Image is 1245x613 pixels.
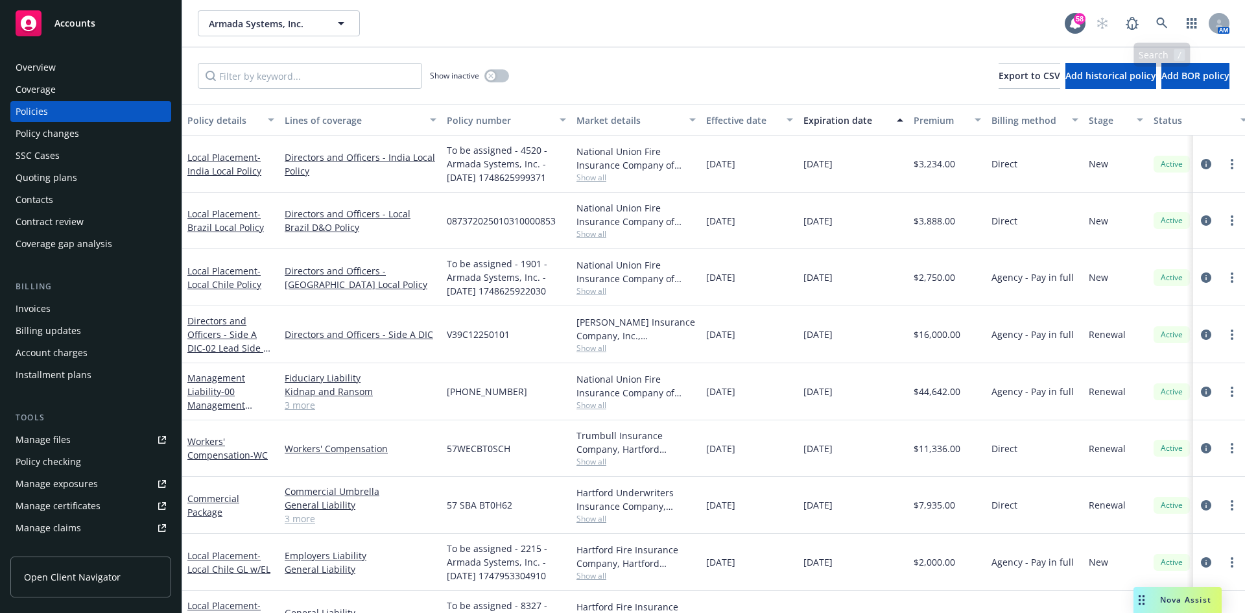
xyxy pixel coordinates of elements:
input: Filter by keyword... [198,63,422,89]
span: Show all [576,172,696,183]
span: Add historical policy [1065,69,1156,82]
span: Accounts [54,18,95,29]
button: Market details [571,104,701,136]
a: circleInformation [1198,440,1214,456]
span: Armada Systems, Inc. [209,17,321,30]
span: Active [1159,442,1185,454]
span: Nova Assist [1160,594,1211,605]
span: Open Client Navigator [24,570,121,584]
div: Billing method [991,114,1064,127]
button: Export to CSV [999,63,1060,89]
span: $7,935.00 [914,498,955,512]
span: [DATE] [706,214,735,228]
button: Add BOR policy [1161,63,1229,89]
div: Installment plans [16,365,91,385]
a: Quoting plans [10,167,171,188]
a: Commercial Umbrella [285,485,436,498]
button: Add historical policy [1065,63,1156,89]
a: Overview [10,57,171,78]
span: 57 SBA BT0H62 [447,498,512,512]
span: [PHONE_NUMBER] [447,385,527,398]
a: Manage certificates [10,496,171,516]
span: $44,642.00 [914,385,960,398]
a: Workers' Compensation [285,442,436,455]
a: Coverage [10,79,171,100]
span: Renewal [1089,442,1126,455]
div: Overview [16,57,56,78]
div: Manage BORs [16,540,77,560]
span: $16,000.00 [914,328,960,341]
span: Agency - Pay in full [991,555,1074,569]
a: circleInformation [1198,384,1214,400]
span: Show inactive [430,70,479,81]
span: To be assigned - 1901 - Armada Systems, Inc. - [DATE] 1748625922030 [447,257,566,298]
button: Policy details [182,104,279,136]
span: Active [1159,272,1185,283]
span: - India Local Policy [187,151,261,177]
a: Manage claims [10,518,171,538]
a: Directors and Officers - India Local Policy [285,150,436,178]
a: Installment plans [10,365,171,385]
div: Status [1154,114,1233,127]
a: Management Liability [187,372,266,425]
a: Policy changes [10,123,171,144]
span: [DATE] [803,555,833,569]
a: SSC Cases [10,145,171,166]
a: Report a Bug [1119,10,1145,36]
div: Coverage [16,79,56,100]
a: Manage exposures [10,474,171,494]
span: [DATE] [803,442,833,455]
span: Renewal [1089,328,1126,341]
button: Billing method [986,104,1084,136]
div: 58 [1074,13,1085,25]
div: Effective date [706,114,779,127]
a: Local Placement [187,151,261,177]
a: Kidnap and Ransom [285,385,436,398]
button: Nova Assist [1133,587,1222,613]
div: Billing [10,280,171,293]
a: Accounts [10,5,171,42]
div: Policy number [447,114,552,127]
div: Billing updates [16,320,81,341]
a: Directors and Officers - [GEOGRAPHIC_DATA] Local Policy [285,264,436,291]
a: circleInformation [1198,555,1214,570]
div: Policy checking [16,451,81,472]
span: New [1089,555,1108,569]
button: Policy number [442,104,571,136]
a: Policy checking [10,451,171,472]
span: [DATE] [803,270,833,284]
a: Local Placement [187,265,261,291]
button: Lines of coverage [279,104,442,136]
a: Workers' Compensation [187,435,268,461]
a: Invoices [10,298,171,319]
a: more [1224,440,1240,456]
span: [DATE] [803,214,833,228]
div: National Union Fire Insurance Company of [GEOGRAPHIC_DATA], [GEOGRAPHIC_DATA], AIG [576,372,696,400]
a: Contract review [10,211,171,232]
div: Market details [576,114,682,127]
button: Stage [1084,104,1148,136]
span: - 00 Management Liability $5M - AIG [187,385,266,425]
a: Account charges [10,343,171,363]
span: Add BOR policy [1161,69,1229,82]
a: more [1224,327,1240,343]
button: Expiration date [798,104,908,136]
a: Policies [10,101,171,122]
span: $11,336.00 [914,442,960,455]
div: National Union Fire Insurance Company of [GEOGRAPHIC_DATA], [GEOGRAPHIC_DATA], AIG [576,258,696,285]
a: more [1224,555,1240,570]
div: Tools [10,411,171,424]
span: [DATE] [706,270,735,284]
span: V39C12250101 [447,328,510,341]
span: 087372025010310000853 [447,214,556,228]
a: General Liability [285,562,436,576]
span: Export to CSV [999,69,1060,82]
a: Billing updates [10,320,171,341]
span: Agency - Pay in full [991,385,1074,398]
a: more [1224,384,1240,400]
span: Agency - Pay in full [991,328,1074,341]
div: Invoices [16,298,51,319]
span: Show all [576,343,696,354]
span: [DATE] [706,157,735,171]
